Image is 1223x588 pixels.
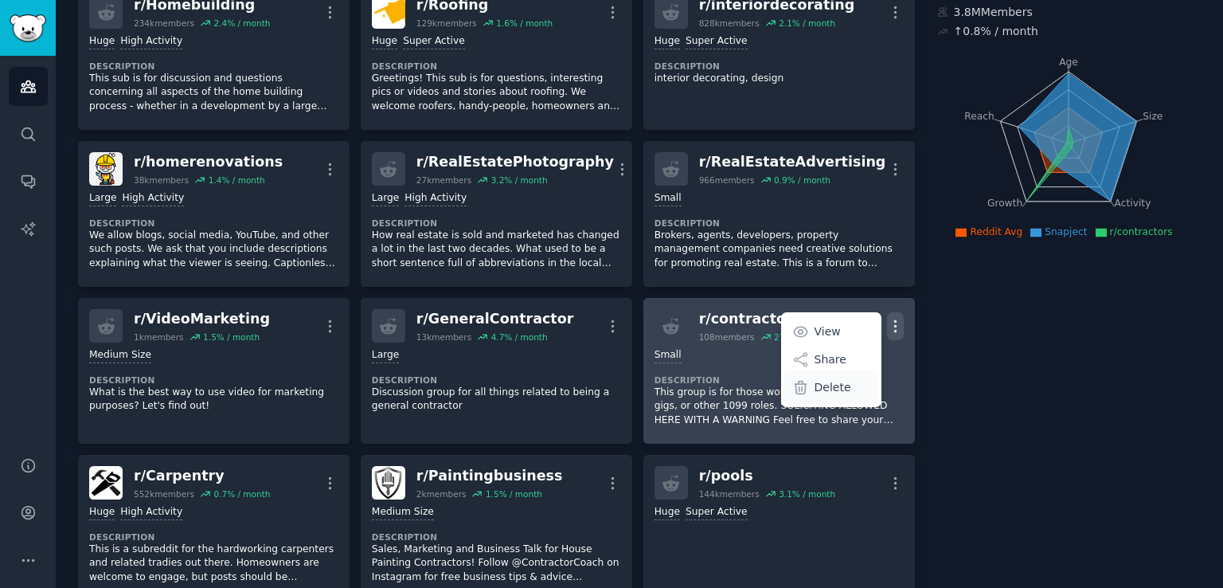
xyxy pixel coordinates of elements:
div: 3.1 % / month [779,488,835,500]
div: 1.6 % / month [496,18,553,29]
span: Reddit Avg [970,226,1022,237]
tspan: Age [1059,57,1078,68]
div: Super Active [686,505,748,520]
div: Large [89,191,116,206]
p: Sales, Marketing and Business Talk for House Painting Contractors! Follow @ContractorCoach on Ins... [372,543,621,585]
p: How real estate is sold and marketed has changed a lot in the last two decades. What used to be a... [372,229,621,271]
a: r/VideoMarketing1kmembers1.5% / monthMedium SizeDescriptionWhat is the best way to use video for ... [78,298,350,444]
tspan: Size [1143,110,1162,121]
div: ↑ 0.8 % / month [954,23,1038,40]
div: r/ pools [699,466,835,486]
div: High Activity [120,34,182,49]
span: Snapject [1045,226,1087,237]
div: r/ homerenovations [134,152,283,172]
div: 38k members [134,174,189,186]
div: 129k members [416,18,477,29]
div: Huge [654,505,680,520]
p: This is a subreddit for the hardworking carpenters and related tradies out there. Homeowners are ... [89,543,338,585]
div: 2.1 % / month [779,18,835,29]
div: Medium Size [372,505,434,520]
p: Brokers, agents, developers, property management companies need creative solutions for promoting ... [654,229,904,271]
div: 234k members [134,18,194,29]
div: Huge [372,34,397,49]
div: Small [654,348,682,363]
div: Large [372,348,399,363]
a: View [783,315,878,348]
div: 27k members [416,174,471,186]
dt: Description [372,531,621,543]
div: 828k members [699,18,760,29]
dt: Description [372,374,621,386]
div: 108 members [699,331,755,343]
div: 13k members [416,331,471,343]
dt: Description [372,218,621,229]
div: 552k members [134,488,194,500]
div: r/ GeneralContractor [416,309,574,329]
div: High Activity [120,505,182,520]
dt: Description [89,61,338,72]
dt: Description [654,61,904,72]
div: Super Active [403,34,465,49]
div: Huge [654,34,680,49]
div: 1.5 % / month [203,331,260,343]
div: High Activity [122,191,184,206]
a: r/RealEstatePhotography27kmembers3.2% / monthLargeHigh ActivityDescriptionHow real estate is sold... [361,141,632,287]
div: Large [372,191,399,206]
div: r/ Carpentry [134,466,270,486]
p: View [815,323,841,340]
div: Huge [89,505,115,520]
a: r/RealEstateAdvertising966members0.9% / monthSmallDescriptionBrokers, agents, developers, propert... [643,141,915,287]
div: High Activity [404,191,467,206]
p: Delete [815,379,851,396]
img: Paintingbusiness [372,466,405,500]
div: Small [654,191,682,206]
div: Huge [89,34,115,49]
img: Carpentry [89,466,123,500]
div: Medium Size [89,348,151,363]
a: r/contractors108members27.1% / monthViewShareDeleteSmallDescriptionThis group is for those workin... [643,298,915,444]
div: r/ RealEstateAdvertising [699,152,886,172]
div: 1k members [134,331,184,343]
p: What is the best way to use video for marketing purposes? Let's find out! [89,386,338,414]
div: 1.4 % / month [209,174,265,186]
p: Greetings! This sub is for questions, interesting pics or videos and stories about roofing. We we... [372,72,621,114]
div: Super Active [686,34,748,49]
a: r/GeneralContractor13kmembers4.7% / monthLargeDescriptionDiscussion group for all things related ... [361,298,632,444]
p: This sub is for discussion and questions concerning all aspects of the home building process - wh... [89,72,338,114]
dt: Description [89,531,338,543]
dt: Description [89,374,338,386]
dt: Description [89,218,338,229]
a: homerenovationsr/homerenovations38kmembers1.4% / monthLargeHigh ActivityDescriptionWe allow blogs... [78,141,350,287]
p: Discussion group for all things related to being a general contractor [372,386,621,414]
div: 966 members [699,174,755,186]
p: interior decorating, design [654,72,904,86]
div: r/ Paintingbusiness [416,466,563,486]
dt: Description [654,374,904,386]
div: 2.4 % / month [213,18,270,29]
div: r/ RealEstatePhotography [416,152,614,172]
p: Share [815,351,846,368]
div: r/ contractors [699,309,836,329]
div: 0.7 % / month [213,488,270,500]
div: 1.5 % / month [486,488,542,500]
p: This group is for those working freelance, side gigs, or other 1099 roles. SOLICITING ALLOWED HER... [654,386,904,428]
tspan: Growth [987,198,1022,209]
span: r/contractors [1110,226,1173,237]
tspan: Reach [964,110,994,121]
div: 2k members [416,488,467,500]
p: We allow blogs, social media, YouTube, and other such posts. We ask that you include descriptions... [89,229,338,271]
div: 3.2 % / month [491,174,548,186]
div: 27.1 % / month [774,331,836,343]
img: GummySearch logo [10,14,46,42]
dt: Description [654,218,904,229]
div: 3.8M Members [937,4,1202,21]
img: homerenovations [89,152,123,186]
div: r/ VideoMarketing [134,309,270,329]
div: 0.9 % / month [774,174,830,186]
dt: Description [372,61,621,72]
tspan: Activity [1114,198,1151,209]
div: 4.7 % / month [491,331,548,343]
div: 144k members [699,488,760,500]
